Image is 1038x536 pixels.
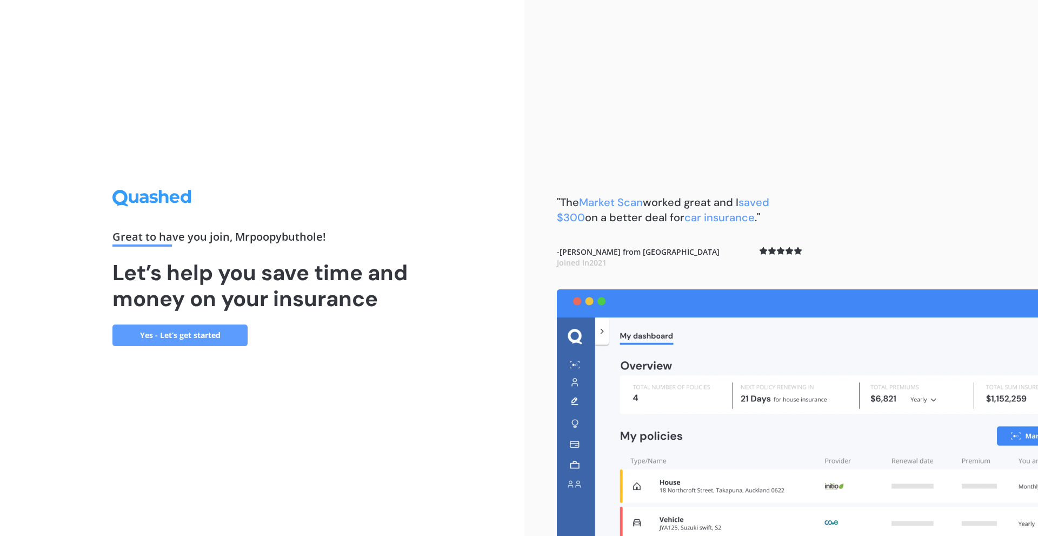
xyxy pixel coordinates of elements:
[557,289,1038,536] img: dashboard.webp
[112,260,412,312] h1: Let’s help you save time and money on your insurance
[557,195,769,224] span: saved $300
[684,210,755,224] span: car insurance
[112,231,412,247] div: Great to have you join , Mrpoopybuthole !
[557,257,607,268] span: Joined in 2021
[557,195,769,224] b: "The worked great and I on a better deal for ."
[557,247,720,268] b: - [PERSON_NAME] from [GEOGRAPHIC_DATA]
[579,195,643,209] span: Market Scan
[112,325,248,346] a: Yes - Let’s get started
